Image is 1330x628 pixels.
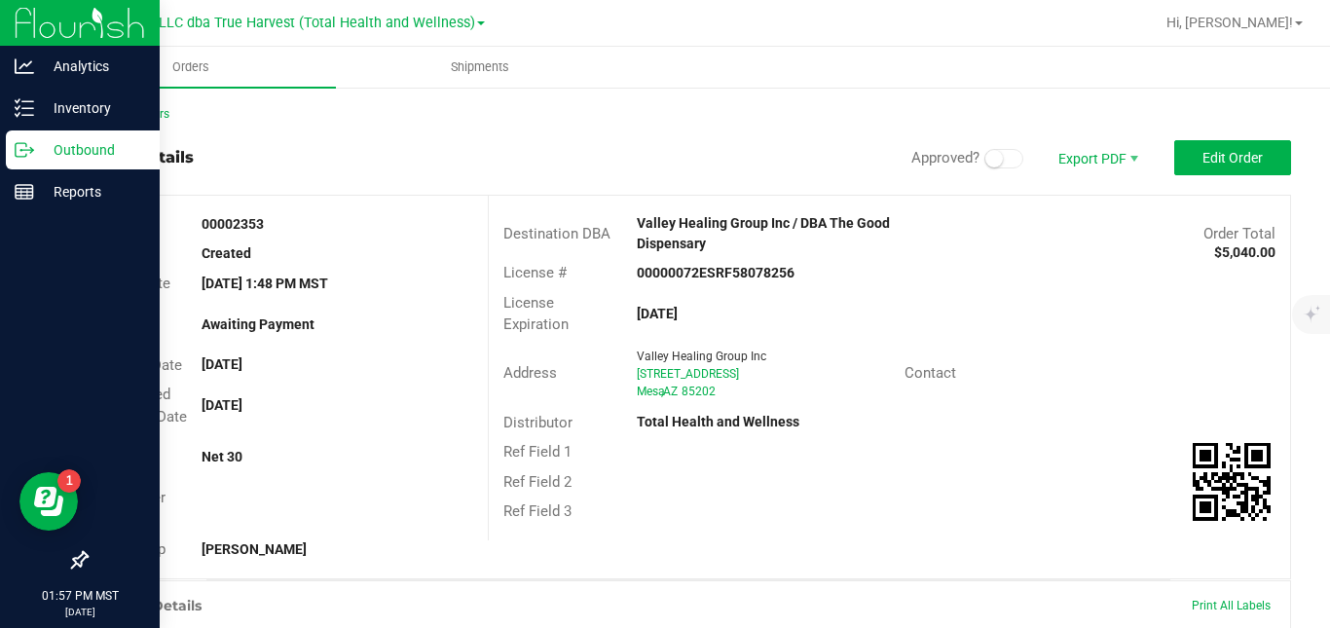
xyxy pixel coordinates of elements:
[202,245,251,261] strong: Created
[637,414,799,429] strong: Total Health and Wellness
[34,96,151,120] p: Inventory
[146,58,236,76] span: Orders
[503,502,572,520] span: Ref Field 3
[637,367,739,381] span: [STREET_ADDRESS]
[1038,140,1155,175] li: Export PDF
[1174,140,1291,175] button: Edit Order
[34,180,151,203] p: Reports
[503,294,569,334] span: License Expiration
[637,215,890,251] strong: Valley Healing Group Inc / DBA The Good Dispensary
[202,356,242,372] strong: [DATE]
[15,182,34,202] inline-svg: Reports
[9,605,151,619] p: [DATE]
[1192,599,1271,612] span: Print All Labels
[663,385,678,398] span: AZ
[905,364,956,382] span: Contact
[57,469,81,493] iframe: Resource center unread badge
[202,316,314,332] strong: Awaiting Payment
[1166,15,1293,30] span: Hi, [PERSON_NAME]!
[202,541,307,557] strong: [PERSON_NAME]
[202,449,242,464] strong: Net 30
[34,55,151,78] p: Analytics
[34,138,151,162] p: Outbound
[637,306,678,321] strong: [DATE]
[503,414,573,431] span: Distributor
[1203,225,1275,242] span: Order Total
[202,216,264,232] strong: 00002353
[637,385,665,398] span: Mesa
[661,385,663,398] span: ,
[637,265,794,280] strong: 00000072ESRF58078256
[202,397,242,413] strong: [DATE]
[9,587,151,605] p: 01:57 PM MST
[336,47,625,88] a: Shipments
[503,264,567,281] span: License #
[19,472,78,531] iframe: Resource center
[15,56,34,76] inline-svg: Analytics
[15,98,34,118] inline-svg: Inventory
[1202,150,1263,166] span: Edit Order
[202,276,328,291] strong: [DATE] 1:48 PM MST
[1193,443,1271,521] qrcode: 00002353
[503,473,572,491] span: Ref Field 2
[425,58,536,76] span: Shipments
[47,47,336,88] a: Orders
[637,350,766,363] span: Valley Healing Group Inc
[503,225,610,242] span: Destination DBA
[682,385,716,398] span: 85202
[503,443,572,461] span: Ref Field 1
[503,364,557,382] span: Address
[911,149,979,166] span: Approved?
[56,15,475,31] span: DXR FINANCE 4 LLC dba True Harvest (Total Health and Wellness)
[1214,244,1275,260] strong: $5,040.00
[15,140,34,160] inline-svg: Outbound
[1193,443,1271,521] img: Scan me!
